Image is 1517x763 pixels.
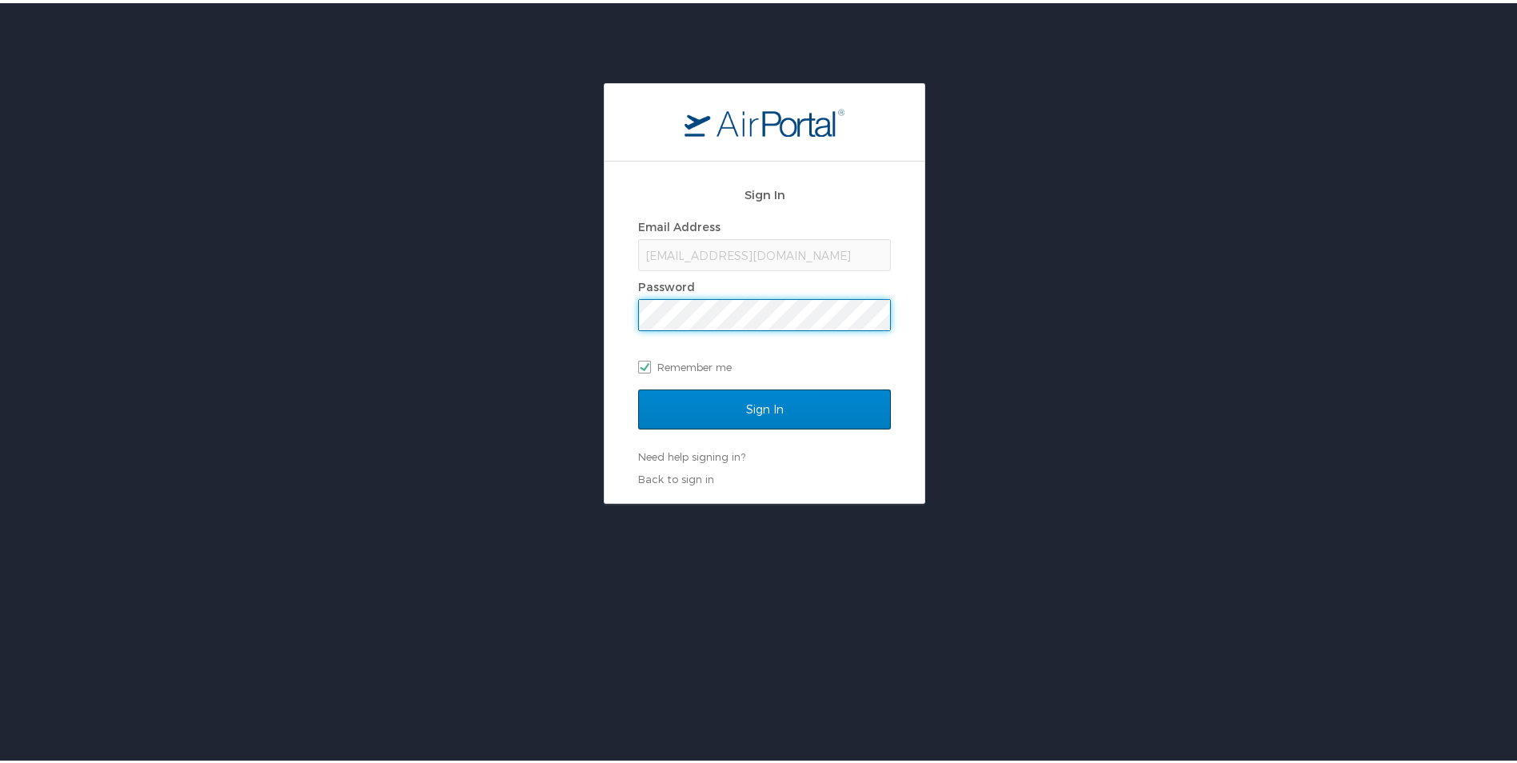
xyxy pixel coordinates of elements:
label: Password [638,277,695,290]
label: Email Address [638,217,721,230]
label: Remember me [638,352,891,376]
a: Need help signing in? [638,447,745,460]
input: Sign In [638,386,891,426]
a: Back to sign in [638,469,714,482]
h2: Sign In [638,182,891,201]
img: logo [685,105,844,134]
